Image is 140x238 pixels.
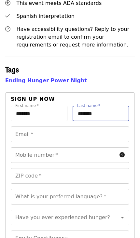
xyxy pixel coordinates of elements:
[5,26,10,32] i: question-circle icon
[11,168,129,184] input: ZIP code
[5,13,10,19] i: check icon
[15,104,39,108] label: First name
[118,213,127,222] button: Open
[11,126,129,142] input: Email
[77,104,100,108] label: Last name
[11,189,129,205] input: What is your preferred language?
[73,106,129,121] input: Last name
[119,152,125,158] i: circle-info icon
[5,77,87,84] a: Ending Hunger Power Night
[11,96,55,102] span: Sign up now
[16,12,135,20] div: Spanish interpretation
[16,26,129,48] span: Have accessibility questions? Reply to your registration email to confirm your requirements or re...
[11,147,117,163] input: Mobile number
[5,63,19,75] span: Tags
[11,106,67,121] input: First name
